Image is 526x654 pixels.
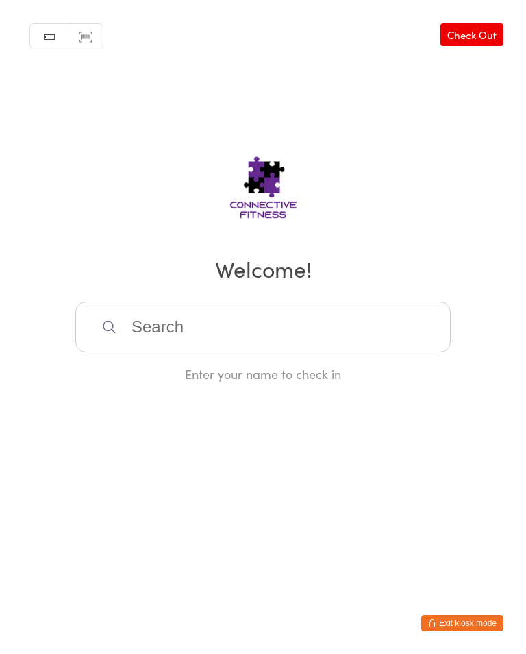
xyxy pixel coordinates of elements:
[186,131,340,234] img: Connective Fitness
[14,253,512,284] h2: Welcome!
[75,302,451,352] input: Search
[421,615,503,631] button: Exit kiosk mode
[75,365,451,383] div: Enter your name to check in
[440,23,503,46] a: Check Out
